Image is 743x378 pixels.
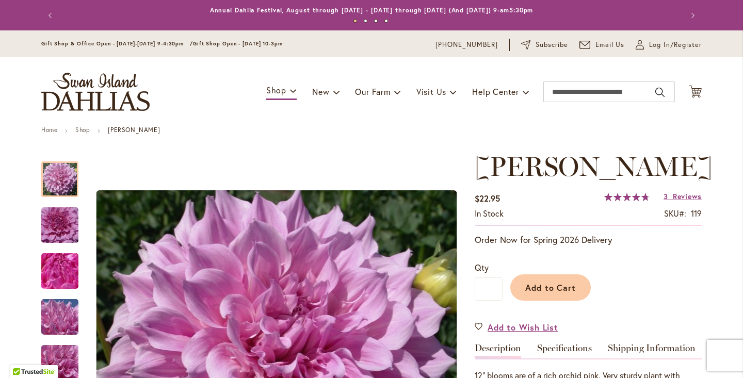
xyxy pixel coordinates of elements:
[488,321,558,333] span: Add to Wish List
[536,40,568,50] span: Subscribe
[664,191,668,201] span: 3
[8,341,37,370] iframe: Launch Accessibility Center
[312,86,329,97] span: New
[416,86,446,97] span: Visit Us
[475,343,521,358] a: Description
[604,193,650,201] div: 96%
[636,40,702,50] a: Log In/Register
[691,208,702,220] div: 119
[41,126,57,134] a: Home
[579,40,625,50] a: Email Us
[649,40,702,50] span: Log In/Register
[475,208,504,220] div: Availability
[525,282,576,293] span: Add to Cart
[41,243,89,289] div: Vera Seyfang
[384,19,388,23] button: 4 of 4
[41,151,89,197] div: Vera Seyfang
[475,193,500,204] span: $22.95
[537,343,592,358] a: Specifications
[673,191,702,201] span: Reviews
[41,289,89,335] div: Vera Seyfang
[510,274,591,301] button: Add to Cart
[521,40,568,50] a: Subscribe
[210,6,534,14] a: Annual Dahlia Festival, August through [DATE] - [DATE] through [DATE] (And [DATE]) 9-am5:30pm
[41,197,89,243] div: Vera Seyfang
[475,234,702,246] p: Order Now for Spring 2026 Delivery
[608,343,696,358] a: Shipping Information
[374,19,378,23] button: 3 of 4
[353,19,357,23] button: 1 of 4
[664,191,702,201] a: 3 Reviews
[23,201,97,250] img: Vera Seyfang
[364,19,367,23] button: 2 of 4
[355,86,390,97] span: Our Farm
[472,86,519,97] span: Help Center
[193,40,283,47] span: Gift Shop Open - [DATE] 10-3pm
[266,85,286,95] span: Shop
[435,40,498,50] a: [PHONE_NUMBER]
[475,208,504,219] span: In stock
[75,126,90,134] a: Shop
[23,289,97,345] img: Vera Seyfang
[475,321,558,333] a: Add to Wish List
[681,5,702,26] button: Next
[475,262,489,273] span: Qty
[41,40,193,47] span: Gift Shop & Office Open - [DATE]-[DATE] 9-4:30pm /
[23,243,97,299] img: Vera Seyfang
[475,150,713,183] span: [PERSON_NAME]
[41,73,150,111] a: store logo
[595,40,625,50] span: Email Us
[41,5,62,26] button: Previous
[664,208,686,219] strong: SKU
[108,126,160,134] strong: [PERSON_NAME]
